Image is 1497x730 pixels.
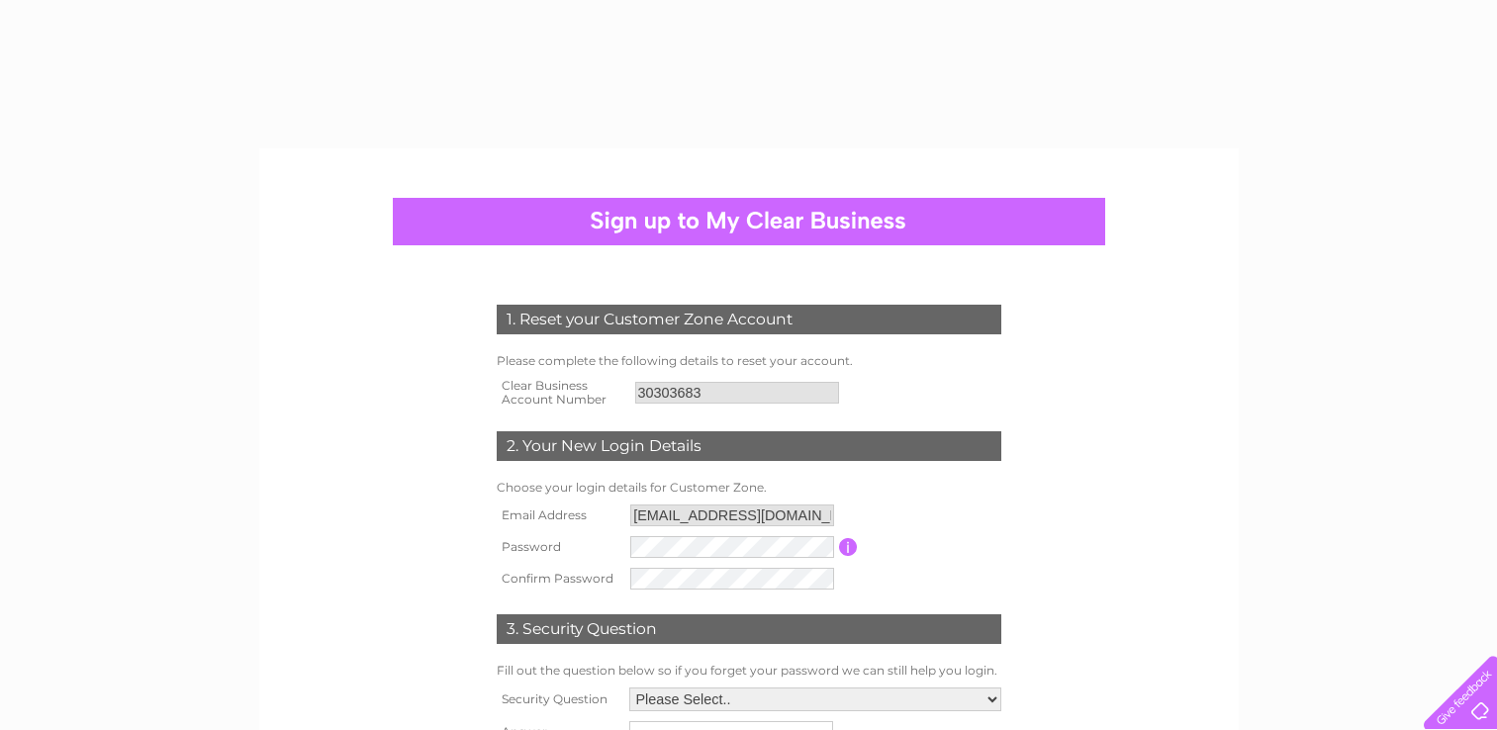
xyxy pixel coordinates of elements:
[492,531,626,563] th: Password
[492,659,1006,683] td: Fill out the question below so if you forget your password we can still help you login.
[492,500,626,531] th: Email Address
[497,305,1001,334] div: 1. Reset your Customer Zone Account
[492,683,624,716] th: Security Question
[492,476,1006,500] td: Choose your login details for Customer Zone.
[492,373,630,412] th: Clear Business Account Number
[492,563,626,594] th: Confirm Password
[492,349,1006,373] td: Please complete the following details to reset your account.
[497,614,1001,644] div: 3. Security Question
[497,431,1001,461] div: 2. Your New Login Details
[839,538,858,556] input: Information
